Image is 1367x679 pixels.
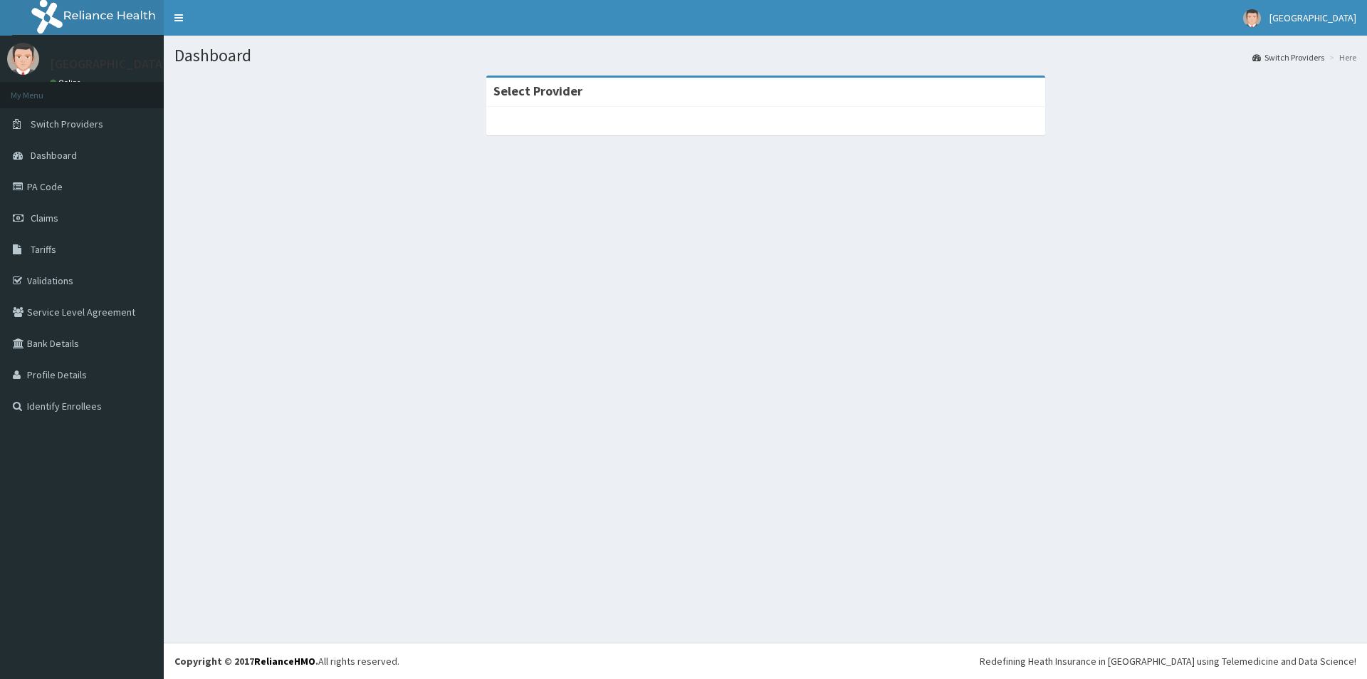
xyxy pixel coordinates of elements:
[50,58,167,71] p: [GEOGRAPHIC_DATA]
[254,655,315,668] a: RelianceHMO
[1243,9,1261,27] img: User Image
[31,118,103,130] span: Switch Providers
[31,149,77,162] span: Dashboard
[31,243,56,256] span: Tariffs
[1252,51,1324,63] a: Switch Providers
[7,43,39,75] img: User Image
[164,643,1367,679] footer: All rights reserved.
[1269,11,1356,24] span: [GEOGRAPHIC_DATA]
[980,654,1356,668] div: Redefining Heath Insurance in [GEOGRAPHIC_DATA] using Telemedicine and Data Science!
[1326,51,1356,63] li: Here
[174,46,1356,65] h1: Dashboard
[50,78,84,88] a: Online
[174,655,318,668] strong: Copyright © 2017 .
[493,83,582,99] strong: Select Provider
[31,212,58,224] span: Claims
